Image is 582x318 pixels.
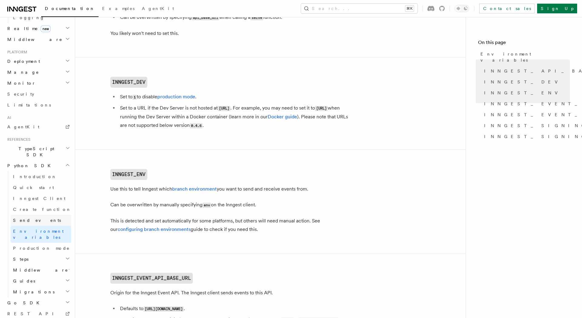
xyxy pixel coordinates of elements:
[45,6,95,11] span: Documentation
[132,95,137,100] code: 1
[138,2,178,16] a: AgentKit
[482,109,570,120] a: INNGEST_EVENT_KEY
[157,94,195,100] a: production mode
[7,92,34,96] span: Security
[11,226,71,243] a: Environment variables
[5,67,71,78] button: Manage
[118,93,353,101] li: Set to to disable .
[13,196,65,201] span: Inngest Client
[5,50,27,55] span: Platform
[110,273,193,284] a: INNGEST_EVENT_API_BASE_URL
[5,163,54,169] span: Python SDK
[478,49,570,66] a: Environment variables
[11,267,68,273] span: Middleware
[5,34,71,45] button: Middleware
[405,5,414,12] kbd: ⌘K
[172,186,217,192] a: branch environment
[484,90,561,96] span: INNGEST_ENV
[5,58,40,64] span: Deployment
[5,300,43,306] span: Go SDK
[5,100,71,110] a: Limitations
[13,246,70,251] span: Production mode
[455,5,469,12] button: Toggle dark mode
[11,182,71,193] a: Quick start
[5,143,71,160] button: TypeScript SDK
[13,229,64,240] span: Environment variables
[11,193,71,204] a: Inngest Client
[118,104,353,130] li: Set to a URL if the Dev Server is not hosted at . For example, you may need to set it to when run...
[7,103,51,107] span: Limitations
[5,160,71,171] button: Python SDK
[301,4,417,13] button: Search...⌘K
[5,115,11,120] span: AI
[13,207,71,212] span: Create function
[11,171,71,182] a: Introduction
[482,66,570,76] a: INNGEST_API_BASE_URL
[5,56,71,67] button: Deployment
[5,121,71,132] a: AgentKit
[5,25,51,32] span: Realtime
[5,78,71,89] button: Monitor
[143,306,184,312] code: [URL][DOMAIN_NAME]
[13,15,45,20] span: Logging
[5,23,71,34] button: Realtimenew
[118,226,191,232] a: configuring branch environments
[11,204,71,215] a: Create function
[11,278,35,284] span: Guides
[480,51,570,63] span: Environment variables
[5,36,62,42] span: Middleware
[11,276,71,286] button: Guides
[110,217,353,234] p: This is detected and set automatically for some platforms, but others will need manual action. Se...
[11,289,55,295] span: Migrations
[5,297,71,308] button: Go SDK
[482,131,570,142] a: INNGEST_SIGNING_KEY_FALLBACK
[142,6,174,11] span: AgentKit
[250,15,263,20] code: serve
[478,39,570,49] h4: On this page
[110,77,147,88] a: INNGEST_DEV
[5,171,71,297] div: Python SDK
[13,218,61,223] span: Send events
[118,13,353,22] li: Can be overwritten by specifying when calling a function.
[218,106,230,111] code: [URL]
[537,4,577,13] a: Sign Up
[5,69,39,75] span: Manage
[315,106,328,111] code: [URL]
[190,123,202,128] code: 0.4.6
[11,215,71,226] a: Send events
[479,4,535,13] a: Contact sales
[482,76,570,87] a: INNGEST_DEV
[482,98,570,109] a: INNGEST_EVENT_API_BASE_URL
[7,124,39,129] span: AgentKit
[11,286,71,297] button: Migrations
[482,120,570,131] a: INNGEST_SIGNING_KEY
[41,25,51,32] span: new
[11,256,28,262] span: Steps
[484,79,561,85] span: INNGEST_DEV
[482,87,570,98] a: INNGEST_ENV
[5,89,71,100] a: Security
[11,12,71,23] a: Logging
[202,203,211,208] code: env
[11,265,71,276] button: Middleware
[110,185,353,193] p: Use this to tell Inngest which you want to send and receive events from.
[268,114,297,120] a: Docker guide
[99,2,138,16] a: Examples
[110,201,353,209] p: Can be overwritten by manually specifying on the Inngest client.
[11,254,71,265] button: Steps
[13,185,54,190] span: Quick start
[110,29,353,38] p: You likely won't need to set this.
[192,15,219,20] code: api_base_url
[5,80,36,86] span: Monitor
[5,146,65,158] span: TypeScript SDK
[118,304,353,313] li: Defaults to .
[41,2,99,17] a: Documentation
[110,169,147,180] a: INNGEST_ENV
[7,311,59,316] span: REST API
[5,137,30,142] span: References
[11,243,71,254] a: Production mode
[102,6,135,11] span: Examples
